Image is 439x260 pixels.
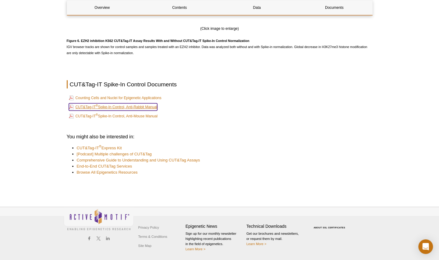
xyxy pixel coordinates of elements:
[246,224,304,229] h4: Technical Downloads
[67,0,137,15] a: Overview
[67,80,373,88] h2: CUT&Tag-IT Spike-In Control Documents
[144,0,215,15] a: Contents
[246,242,267,246] a: Learn More >
[96,104,98,107] sup: ®
[137,232,169,241] a: Terms & Conditions
[67,39,367,55] span: IGV browser tracks are shown for control samples and samples treated with an EZH2 inhibitor. Data...
[137,223,161,232] a: Privacy Policy
[69,94,161,102] a: Counting Cells and Nuclei for Epigenetic Applications
[137,241,153,250] a: Site Map
[77,151,152,157] a: [Podcast] Multiple challenges of CUT&Tag
[67,39,250,43] strong: Figure 6. EZH2 inhibition K562 CUT&Tag-IT Assay Results With and Without CUT&Tag-IT Spike-In Cont...
[299,0,370,15] a: Documents
[67,19,373,32] div: (Click image to enlarge)
[69,113,158,120] a: CUT&Tag-IT®Spike-In Control, Anti-Mouse Manual
[77,163,132,169] a: End-to-End CUT&Tag Services
[246,231,304,247] p: Get our brochures and newsletters, or request them by mail.
[77,169,138,175] a: Browse All Epigenetics Resources
[77,145,122,151] a: CUT&Tag-IT®Express Kit
[222,0,292,15] a: Data
[186,224,243,229] h4: Epigenetic News
[99,144,101,148] sup: ®
[64,207,134,232] img: Active Motif,
[77,157,200,163] a: Comprehensive Guide to Understanding and Using CUT&Tag Assays
[69,103,157,111] a: CUT&Tag-IT®Spike-In Control, Anti-Rabbit Manual
[418,239,433,254] div: Open Intercom Messenger
[313,227,345,229] a: ABOUT SSL CERTIFICATES
[96,113,98,116] sup: ®
[67,133,373,140] h3: You might also be interested in:
[307,218,353,231] table: Click to Verify - This site chose Symantec SSL for secure e-commerce and confidential communicati...
[186,231,243,252] p: Sign up for our monthly newsletter highlighting recent publications in the field of epigenetics.
[186,247,206,251] a: Learn More >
